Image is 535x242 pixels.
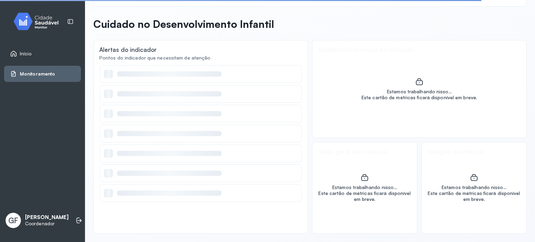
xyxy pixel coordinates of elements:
div: Estamos trabalhando nisso... [317,185,413,190]
span: Início [20,51,32,57]
div: Este cartão de métricas ficará disponível em breve. [362,95,477,101]
span: GF [8,216,18,225]
div: Alertas do indicador [99,46,157,53]
div: Estamos trabalhando nisso... [426,185,522,190]
p: Coordenador [25,221,69,227]
div: Pontos do indicador que necessitam de atenção [99,55,302,61]
span: Monitoramento [20,71,55,77]
div: Este cartão de métricas ficará disponível em breve. [426,190,522,202]
div: Estamos trabalhando nisso... [362,89,477,95]
p: [PERSON_NAME] [25,214,69,221]
p: Cuidado no Desenvolvimento Infantil [93,18,274,30]
div: Este cartão de métricas ficará disponível em breve. [317,190,413,202]
img: monitor.svg [7,11,70,32]
a: Início [10,50,75,57]
a: Monitoramento [10,70,75,77]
